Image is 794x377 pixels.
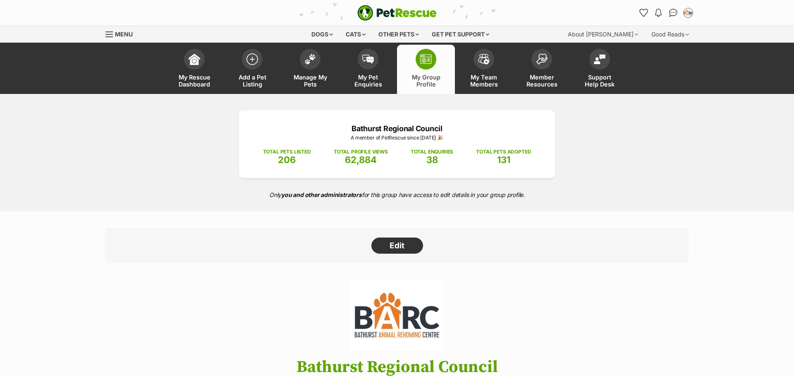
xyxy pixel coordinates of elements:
[397,45,455,94] a: My Group Profile
[562,26,644,43] div: About [PERSON_NAME]
[281,191,362,198] strong: you and other administrators
[292,74,329,88] span: Manage My Pets
[513,45,571,94] a: Member Resources
[667,6,680,19] a: Conversations
[165,45,223,94] a: My Rescue Dashboard
[345,154,377,165] span: 62,884
[306,26,339,43] div: Dogs
[669,9,678,17] img: chat-41dd97257d64d25036548639549fe6c8038ab92f7586957e7f3b1b290dea8141.svg
[340,26,371,43] div: Cats
[93,358,701,376] h1: Bathurst Regional Council
[251,134,543,142] p: A member of PetRescue since [DATE] 🎉
[476,148,531,156] p: TOTAL PETS ADOPTED
[478,54,490,65] img: team-members-icon-5396bd8760b3fe7c0b43da4ab00e1e3bb1a5d9ba89233759b79545d2d3fc5d0d.svg
[455,45,513,94] a: My Team Members
[523,74,560,88] span: Member Resources
[349,74,387,88] span: My Pet Enquiries
[571,45,629,94] a: Support Help Desk
[594,54,605,64] img: help-desk-icon-fdf02630f3aa405de69fd3d07c3f3aa587a6932b1a1747fa1d2bba05be0121f9.svg
[176,74,213,88] span: My Rescue Dashboard
[646,26,695,43] div: Good Reads
[304,54,316,65] img: manage-my-pets-icon-02211641906a0b7f246fdf0571729dbe1e7629f14944591b6c1af311fb30b64b.svg
[223,45,281,94] a: Add a Pet Listing
[278,154,296,165] span: 206
[246,53,258,65] img: add-pet-listing-icon-0afa8454b4691262ce3f59096e99ab1cd57d4a30225e0717b998d2c9b9846f56.svg
[637,6,695,19] ul: Account quick links
[350,280,444,350] img: Bathurst Regional Council
[684,9,692,17] img: Heidi McMahon profile pic
[357,5,437,21] img: logo-e224e6f780fb5917bec1dbf3a21bbac754714ae5b6737aabdf751b685950b380.svg
[682,6,695,19] button: My account
[581,74,618,88] span: Support Help Desk
[655,9,662,17] img: notifications-46538b983faf8c2785f20acdc204bb7945ddae34d4c08c2a6579f10ce5e182be.svg
[465,74,502,88] span: My Team Members
[334,148,388,156] p: TOTAL PROFILE VIEWS
[357,5,437,21] a: PetRescue
[234,74,271,88] span: Add a Pet Listing
[652,6,665,19] button: Notifications
[189,53,200,65] img: dashboard-icon-eb2f2d2d3e046f16d808141f083e7271f6b2e854fb5c12c21221c1fb7104beca.svg
[263,148,311,156] p: TOTAL PETS LISTED
[362,55,374,64] img: pet-enquiries-icon-7e3ad2cf08bfb03b45e93fb7055b45f3efa6380592205ae92323e6603595dc1f.svg
[426,26,495,43] div: Get pet support
[105,26,139,41] a: Menu
[407,74,445,88] span: My Group Profile
[115,31,133,38] span: Menu
[426,154,438,165] span: 38
[420,54,432,64] img: group-profile-icon-3fa3cf56718a62981997c0bc7e787c4b2cf8bcc04b72c1350f741eb67cf2f40e.svg
[637,6,650,19] a: Favourites
[371,238,423,254] a: Edit
[373,26,425,43] div: Other pets
[411,148,453,156] p: TOTAL ENQUIRIES
[497,154,510,165] span: 131
[536,53,548,65] img: member-resources-icon-8e73f808a243e03378d46382f2149f9095a855e16c252ad45f914b54edf8863c.svg
[339,45,397,94] a: My Pet Enquiries
[281,45,339,94] a: Manage My Pets
[251,123,543,134] p: Bathurst Regional Council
